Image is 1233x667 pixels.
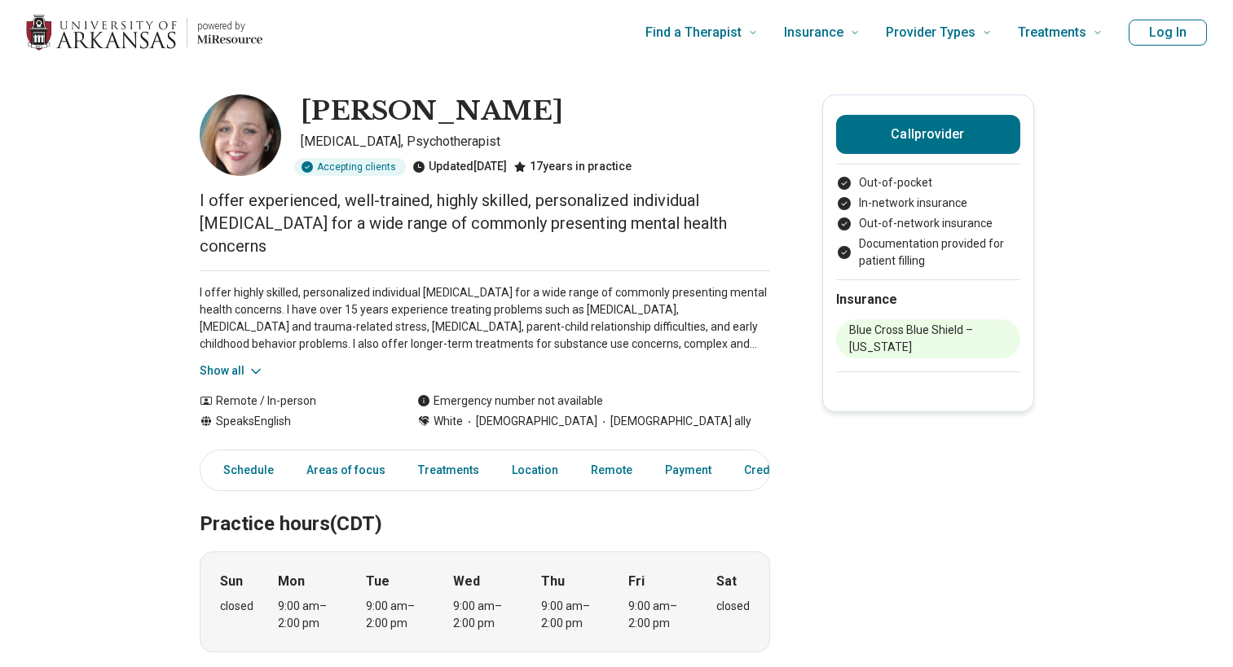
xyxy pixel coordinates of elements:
div: 9:00 am – 2:00 pm [628,598,691,632]
ul: Payment options [836,174,1020,270]
h1: [PERSON_NAME] [301,94,563,129]
a: Treatments [408,454,489,487]
div: 9:00 am – 2:00 pm [453,598,516,632]
div: When does the program meet? [200,551,770,652]
div: closed [716,598,750,615]
li: Documentation provided for patient filling [836,235,1020,270]
a: Home page [26,7,262,59]
div: 9:00 am – 2:00 pm [366,598,429,632]
li: In-network insurance [836,195,1020,212]
div: 9:00 am – 2:00 pm [278,598,341,632]
a: Areas of focus [297,454,395,487]
img: Elizabeth Chaisson, Psychologist [200,94,281,176]
h2: Practice hours (CDT) [200,472,770,538]
strong: Tue [366,572,390,591]
p: I offer experienced, well-trained, highly skilled, personalized individual [MEDICAL_DATA] for a w... [200,189,770,257]
strong: Sat [716,572,737,591]
button: Log In [1129,20,1207,46]
a: Location [502,454,568,487]
p: [MEDICAL_DATA], Psychotherapist [301,132,770,151]
a: Schedule [204,454,284,487]
div: 17 years in practice [513,158,632,176]
a: Payment [655,454,721,487]
div: 9:00 am – 2:00 pm [541,598,604,632]
li: Out-of-network insurance [836,215,1020,232]
li: Blue Cross Blue Shield – [US_STATE] [836,319,1020,358]
h2: Insurance [836,290,1020,309]
p: powered by [197,20,262,33]
strong: Mon [278,572,305,591]
p: I offer highly skilled, personalized individual [MEDICAL_DATA] for a wide range of commonly prese... [200,284,770,353]
li: Out-of-pocket [836,174,1020,191]
strong: Wed [453,572,480,591]
strong: Sun [220,572,243,591]
span: Find a Therapist [645,21,742,44]
button: Show all [200,362,264,380]
span: White [434,413,463,430]
span: [DEMOGRAPHIC_DATA] [463,413,597,430]
div: Updated [DATE] [412,158,507,176]
a: Credentials [734,454,826,487]
div: closed [220,598,253,615]
span: [DEMOGRAPHIC_DATA] ally [597,413,751,430]
button: Callprovider [836,115,1020,154]
div: Accepting clients [294,158,406,176]
a: Remote [581,454,642,487]
span: Treatments [1018,21,1086,44]
strong: Thu [541,572,565,591]
div: Remote / In-person [200,393,385,410]
span: Insurance [784,21,843,44]
div: Emergency number not available [417,393,603,410]
div: Speaks English [200,413,385,430]
strong: Fri [628,572,645,591]
span: Provider Types [886,21,975,44]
